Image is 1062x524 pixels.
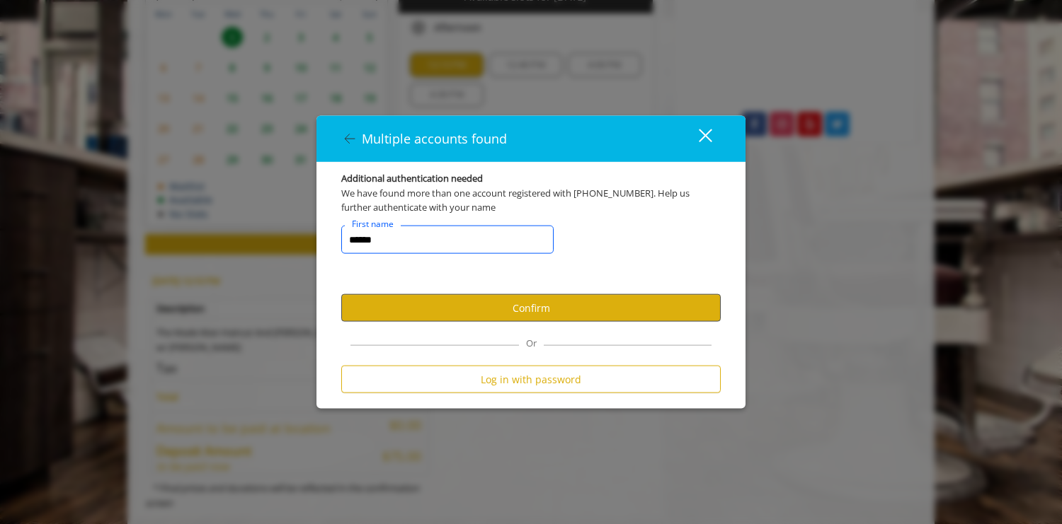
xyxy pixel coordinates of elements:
[341,170,483,185] b: Additional authentication needed
[683,128,711,149] div: close dialog
[341,366,721,393] button: Log in with password
[341,226,554,254] input: FirstNameText
[345,217,401,231] label: First name
[362,129,507,146] span: Multiple accounts found
[341,294,721,322] button: Confirm
[519,337,544,349] span: Or
[341,185,721,215] div: We have found more than one account registered with [PHONE_NUMBER]. Help us further authenticate ...
[673,124,721,153] button: close dialog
